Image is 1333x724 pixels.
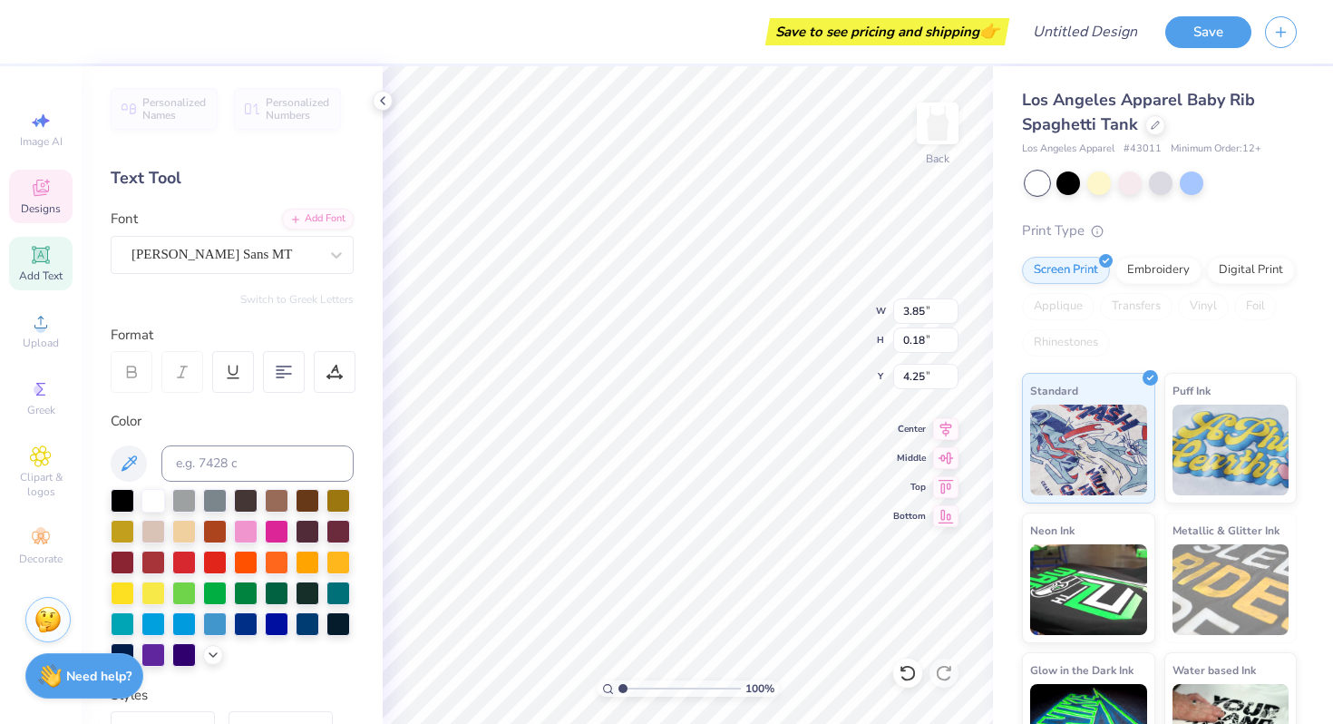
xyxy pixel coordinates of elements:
[1100,293,1172,320] div: Transfers
[111,166,354,191] div: Text Tool
[1115,257,1202,284] div: Embroidery
[1172,544,1289,635] img: Metallic & Glitter Ink
[66,668,131,685] strong: Need help?
[266,96,330,122] span: Personalized Numbers
[1030,405,1147,495] img: Standard
[1234,293,1277,320] div: Foil
[161,445,354,482] input: e.g. 7428 c
[893,481,926,494] span: Top
[1172,660,1256,680] span: Water based Ink
[1022,257,1110,284] div: Screen Print
[1124,142,1162,157] span: # 43011
[9,470,73,499] span: Clipart & logos
[111,411,354,432] div: Color
[1030,544,1147,635] img: Neon Ink
[1172,405,1289,495] img: Puff Ink
[27,403,55,417] span: Greek
[1022,293,1095,320] div: Applique
[926,151,949,167] div: Back
[1030,660,1134,680] span: Glow in the Dark Ink
[1171,142,1261,157] span: Minimum Order: 12 +
[1030,521,1075,540] span: Neon Ink
[240,292,354,307] button: Switch to Greek Letters
[1018,14,1152,50] input: Untitled Design
[19,269,63,283] span: Add Text
[20,134,63,149] span: Image AI
[893,510,926,523] span: Bottom
[23,336,59,350] span: Upload
[1022,89,1255,135] span: Los Angeles Apparel Baby Rib Spaghetti Tank
[745,680,774,697] span: 100 %
[893,452,926,465] span: Middle
[111,325,355,346] div: Format
[919,105,956,142] img: Back
[1207,257,1295,284] div: Digital Print
[1172,521,1279,540] span: Metallic & Glitter Ink
[1030,381,1078,400] span: Standard
[1172,381,1211,400] span: Puff Ink
[19,552,63,566] span: Decorate
[1022,220,1297,241] div: Print Type
[142,96,207,122] span: Personalized Names
[21,201,61,216] span: Designs
[893,423,926,435] span: Center
[1022,142,1114,157] span: Los Angeles Apparel
[1022,329,1110,357] div: Rhinestones
[1178,293,1229,320] div: Vinyl
[1165,16,1251,48] button: Save
[282,209,354,230] div: Add Font
[111,209,138,230] label: Font
[111,685,354,706] div: Styles
[770,18,1005,45] div: Save to see pricing and shipping
[979,20,999,42] span: 👉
